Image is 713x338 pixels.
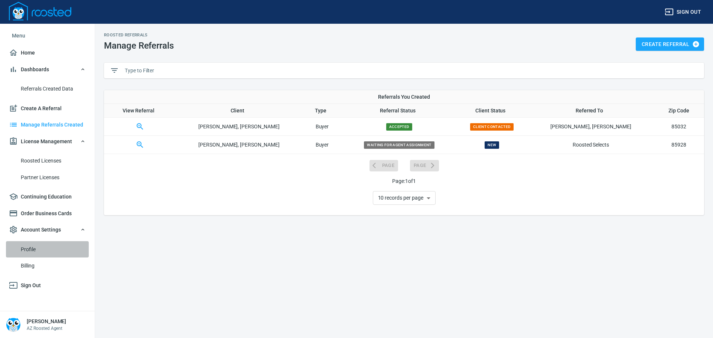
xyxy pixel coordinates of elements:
a: Sign Out [6,277,89,294]
button: Account Settings [6,221,89,238]
a: Billing [6,257,89,274]
h1: Manage Referrals [104,40,174,51]
span: Sign out [665,7,701,17]
p: Roosted Selects [528,141,654,149]
button: Sign out [662,5,704,19]
span: New [485,141,499,149]
span: Order Business Cards [9,209,86,218]
a: Continuing Education [6,188,89,205]
span: Account Settings [9,225,86,234]
h6: [PERSON_NAME] [27,318,66,325]
p: AZ Roosted Agent [27,325,66,332]
th: Toggle SortBy [528,104,654,118]
th: Toggle SortBy [654,104,704,118]
span: Create A Referral [9,104,86,113]
span: Waiting for Agent Assignment [364,141,434,149]
img: Person [6,317,21,332]
th: Toggle SortBy [176,104,302,118]
a: Roosted Licenses [6,152,89,169]
button: Create Referral [636,37,704,51]
p: [PERSON_NAME] , [PERSON_NAME] [176,141,302,149]
a: Profile [6,241,89,258]
span: Create Referral [642,40,698,49]
span: Client Contacted [470,123,514,131]
button: License Management [6,133,89,150]
a: Partner Licenses [6,169,89,186]
span: Partner Licenses [21,173,86,182]
iframe: Chat [681,305,707,332]
th: View Referral [104,104,176,118]
span: Home [9,48,86,58]
span: Roosted Licenses [21,156,86,165]
a: Manage Referrals Created [6,117,89,133]
th: Toggle SortBy [456,104,528,118]
a: Referrals Created Data [6,81,89,97]
span: Dashboards [9,65,86,74]
input: Type to Filter [125,65,698,76]
th: Toggle SortBy [342,104,456,118]
p: Page: 1 of 1 [104,177,704,185]
span: Accepted [386,123,413,131]
span: Manage Referrals Created [9,120,86,129]
th: Toggle SortBy [302,104,343,118]
li: Menu [6,27,89,45]
td: 85928 [654,136,704,154]
a: Home [6,45,89,61]
h2: Roosted Referrals [104,33,174,37]
p: Buyer [302,141,343,149]
img: Logo [9,2,71,20]
button: Dashboards [6,61,89,78]
span: Sign Out [9,281,86,290]
td: 85032 [654,118,704,136]
p: [PERSON_NAME] , [PERSON_NAME] [176,123,302,131]
span: Referrals Created Data [21,84,86,93]
p: [PERSON_NAME] , [PERSON_NAME] [528,123,654,131]
span: Continuing Education [9,192,86,201]
a: Order Business Cards [6,205,89,222]
span: Billing [21,261,86,270]
span: License Management [9,137,86,146]
p: Buyer [302,123,343,131]
span: Profile [21,245,86,254]
a: Create A Referral [6,100,89,117]
th: Referrals You Created [104,90,704,104]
